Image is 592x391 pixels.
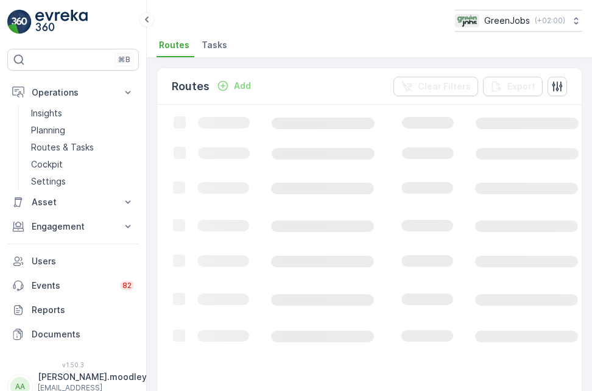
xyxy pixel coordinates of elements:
[234,80,251,92] p: Add
[31,158,63,171] p: Cockpit
[31,175,66,188] p: Settings
[212,79,256,93] button: Add
[7,10,32,34] img: logo
[38,371,147,383] p: [PERSON_NAME].moodley
[32,220,115,233] p: Engagement
[507,80,535,93] p: Export
[31,141,94,153] p: Routes & Tasks
[122,281,132,291] p: 82
[26,139,139,156] a: Routes & Tasks
[484,15,530,27] p: GreenJobs
[32,328,134,340] p: Documents
[7,298,139,322] a: Reports
[32,304,134,316] p: Reports
[26,122,139,139] a: Planning
[32,86,115,99] p: Operations
[26,105,139,122] a: Insights
[393,77,478,96] button: Clear Filters
[7,273,139,298] a: Events82
[7,361,139,368] span: v 1.50.3
[26,173,139,190] a: Settings
[32,196,115,208] p: Asset
[32,280,113,292] p: Events
[455,10,582,32] button: GreenJobs(+02:00)
[455,14,479,27] img: Green_Jobs_Logo.png
[7,190,139,214] button: Asset
[35,10,88,34] img: logo_light-DOdMpM7g.png
[172,78,210,95] p: Routes
[202,39,227,51] span: Tasks
[118,55,130,65] p: ⌘B
[418,80,471,93] p: Clear Filters
[483,77,543,96] button: Export
[26,156,139,173] a: Cockpit
[7,322,139,347] a: Documents
[159,39,189,51] span: Routes
[31,107,62,119] p: Insights
[7,80,139,105] button: Operations
[31,124,65,136] p: Planning
[535,16,565,26] p: ( +02:00 )
[32,255,134,267] p: Users
[7,214,139,239] button: Engagement
[7,249,139,273] a: Users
